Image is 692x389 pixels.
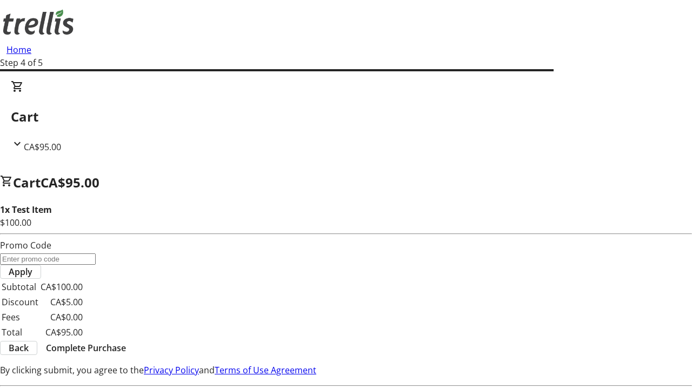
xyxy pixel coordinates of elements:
[40,310,83,324] td: CA$0.00
[40,295,83,309] td: CA$5.00
[40,325,83,339] td: CA$95.00
[11,80,681,153] div: CartCA$95.00
[41,173,99,191] span: CA$95.00
[40,280,83,294] td: CA$100.00
[215,364,316,376] a: Terms of Use Agreement
[1,310,39,324] td: Fees
[24,141,61,153] span: CA$95.00
[9,265,32,278] span: Apply
[1,295,39,309] td: Discount
[37,341,135,354] button: Complete Purchase
[144,364,199,376] a: Privacy Policy
[46,341,126,354] span: Complete Purchase
[9,341,29,354] span: Back
[11,107,681,126] h2: Cart
[13,173,41,191] span: Cart
[1,280,39,294] td: Subtotal
[1,325,39,339] td: Total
